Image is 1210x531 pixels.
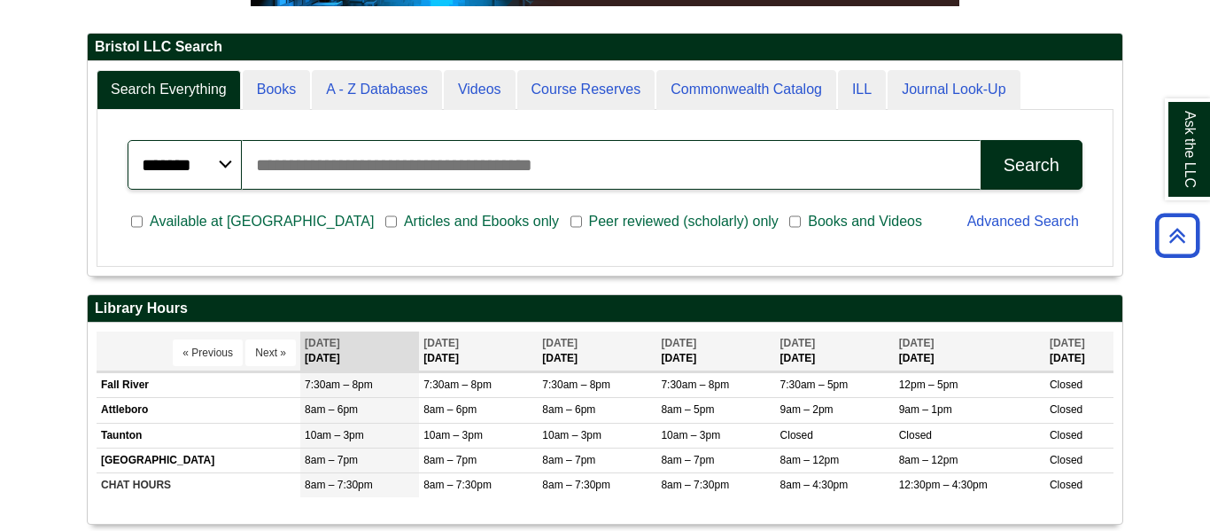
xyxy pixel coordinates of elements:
[542,337,578,349] span: [DATE]
[542,403,595,416] span: 8am – 6pm
[542,479,610,491] span: 8am – 7:30pm
[397,211,566,232] span: Articles and Ebooks only
[661,403,714,416] span: 8am – 5pm
[656,70,836,110] a: Commonwealth Catalog
[542,429,601,441] span: 10am – 3pm
[88,34,1122,61] h2: Bristol LLC Search
[570,214,582,230] input: Peer reviewed (scholarly) only
[656,332,775,371] th: [DATE]
[423,403,477,416] span: 8am – 6pm
[423,454,477,466] span: 8am – 7pm
[1050,379,1082,391] span: Closed
[97,448,300,472] td: [GEOGRAPHIC_DATA]
[385,214,397,230] input: Articles and Ebooks only
[305,337,340,349] span: [DATE]
[1050,454,1082,466] span: Closed
[1050,429,1082,441] span: Closed
[444,70,516,110] a: Videos
[582,211,786,232] span: Peer reviewed (scholarly) only
[661,454,714,466] span: 8am – 7pm
[899,454,958,466] span: 8am – 12pm
[538,332,656,371] th: [DATE]
[801,211,929,232] span: Books and Videos
[899,379,958,391] span: 12pm – 5pm
[780,454,840,466] span: 8am – 12pm
[88,295,1122,323] h2: Library Hours
[423,337,459,349] span: [DATE]
[661,337,696,349] span: [DATE]
[173,340,243,366] button: « Previous
[97,70,241,110] a: Search Everything
[981,140,1082,190] button: Search
[305,479,373,491] span: 8am – 7:30pm
[300,332,419,371] th: [DATE]
[423,379,492,391] span: 7:30am – 8pm
[243,70,310,110] a: Books
[423,429,483,441] span: 10am – 3pm
[899,337,935,349] span: [DATE]
[97,373,300,398] td: Fall River
[838,70,886,110] a: ILL
[419,332,538,371] th: [DATE]
[776,332,895,371] th: [DATE]
[899,479,988,491] span: 12:30pm – 4:30pm
[542,379,610,391] span: 7:30am – 8pm
[305,454,358,466] span: 8am – 7pm
[780,379,849,391] span: 7:30am – 5pm
[97,472,300,497] td: CHAT HOURS
[789,214,801,230] input: Books and Videos
[1050,337,1085,349] span: [DATE]
[661,479,729,491] span: 8am – 7:30pm
[312,70,442,110] a: A - Z Databases
[245,340,296,366] button: Next »
[967,214,1079,229] a: Advanced Search
[1004,155,1059,176] div: Search
[143,211,381,232] span: Available at [GEOGRAPHIC_DATA]
[780,429,813,441] span: Closed
[780,403,834,416] span: 9am – 2pm
[423,479,492,491] span: 8am – 7:30pm
[899,403,952,416] span: 9am – 1pm
[517,70,655,110] a: Course Reserves
[899,429,932,441] span: Closed
[1050,479,1082,491] span: Closed
[780,479,849,491] span: 8am – 4:30pm
[542,454,595,466] span: 8am – 7pm
[780,337,816,349] span: [DATE]
[97,398,300,423] td: Attleboro
[1149,223,1206,247] a: Back to Top
[305,403,358,416] span: 8am – 6pm
[661,379,729,391] span: 7:30am – 8pm
[131,214,143,230] input: Available at [GEOGRAPHIC_DATA]
[305,429,364,441] span: 10am – 3pm
[1045,332,1113,371] th: [DATE]
[661,429,720,441] span: 10am – 3pm
[97,423,300,448] td: Taunton
[1050,403,1082,416] span: Closed
[888,70,1020,110] a: Journal Look-Up
[895,332,1045,371] th: [DATE]
[305,379,373,391] span: 7:30am – 8pm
